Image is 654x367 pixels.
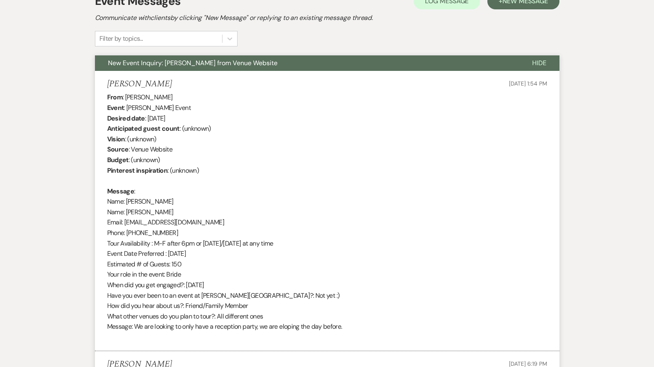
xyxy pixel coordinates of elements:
div: Filter by topics... [99,34,143,44]
b: Budget [107,156,129,164]
span: [DATE] 1:54 PM [509,80,547,87]
button: New Event Inquiry: [PERSON_NAME] from Venue Website [95,55,519,71]
span: Hide [532,59,546,67]
div: : [PERSON_NAME] : [PERSON_NAME] Event : [DATE] : (unknown) : (unknown) : Venue Website : (unknown... [107,92,547,342]
b: Message [107,187,134,196]
b: From [107,93,123,101]
b: Event [107,103,124,112]
h2: Communicate with clients by clicking "New Message" or replying to an existing message thread. [95,13,559,23]
b: Pinterest inspiration [107,166,168,175]
h5: [PERSON_NAME] [107,79,172,89]
b: Desired date [107,114,145,123]
button: Hide [519,55,559,71]
b: Source [107,145,129,154]
b: Anticipated guest count [107,124,180,133]
b: Vision [107,135,125,143]
span: New Event Inquiry: [PERSON_NAME] from Venue Website [108,59,277,67]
